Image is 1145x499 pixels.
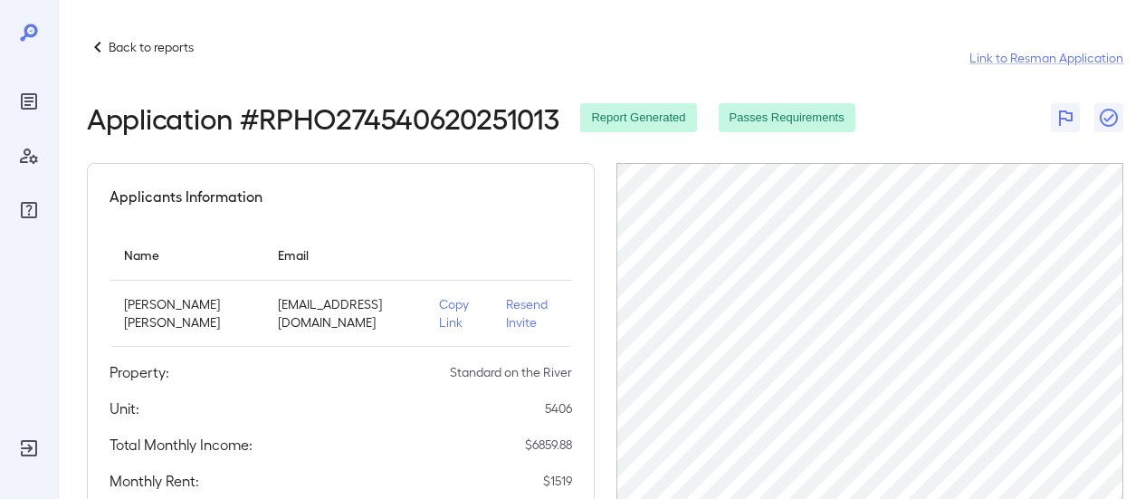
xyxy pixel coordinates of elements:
[543,472,572,490] p: $ 1519
[110,398,139,419] h5: Unit:
[109,38,194,56] p: Back to reports
[525,436,572,454] p: $ 6859.88
[450,363,572,381] p: Standard on the River
[110,229,572,347] table: simple table
[14,434,43,463] div: Log Out
[110,361,169,383] h5: Property:
[278,295,410,331] p: [EMAIL_ADDRESS][DOMAIN_NAME]
[1051,103,1080,132] button: Flag Report
[110,434,253,456] h5: Total Monthly Income:
[545,399,572,417] p: 5406
[110,470,199,492] h5: Monthly Rent:
[14,87,43,116] div: Reports
[439,295,476,331] p: Copy Link
[14,196,43,225] div: FAQ
[124,295,249,331] p: [PERSON_NAME] [PERSON_NAME]
[1094,103,1123,132] button: Close Report
[110,229,263,281] th: Name
[263,229,425,281] th: Email
[87,101,558,134] h2: Application # RPHO274540620251013
[719,110,855,127] span: Passes Requirements
[506,295,558,331] p: Resend Invite
[580,110,696,127] span: Report Generated
[14,141,43,170] div: Manage Users
[969,49,1123,67] a: Link to Resman Application
[110,186,262,207] h5: Applicants Information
